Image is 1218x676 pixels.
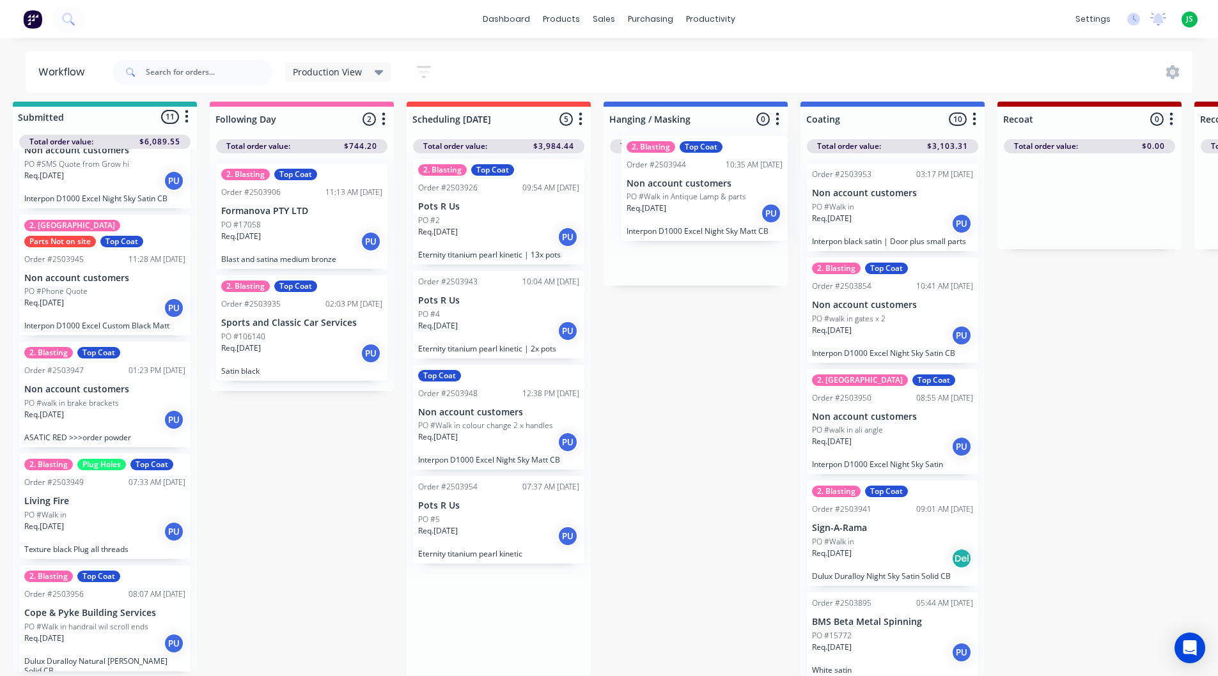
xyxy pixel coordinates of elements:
[806,112,932,126] input: Enter column name…
[559,112,573,126] span: 5
[293,65,362,79] span: Production View
[15,111,64,124] div: Submitted
[1150,112,1164,126] span: 0
[226,141,290,152] span: Total order value:
[344,141,377,152] span: $744.20
[927,141,968,152] span: $3,103.31
[215,112,341,126] input: Enter column name…
[139,136,180,148] span: $6,089.55
[161,110,179,123] span: 11
[1175,633,1205,663] div: Open Intercom Messenger
[817,141,881,152] span: Total order value:
[1186,13,1193,25] span: JS
[533,141,574,152] span: $3,984.44
[586,10,621,29] div: sales
[476,10,536,29] a: dashboard
[363,112,376,126] span: 2
[23,10,42,29] img: Factory
[29,136,93,148] span: Total order value:
[620,141,684,152] span: Total order value:
[756,112,770,126] span: 0
[1003,112,1129,126] input: Enter column name…
[423,141,487,152] span: Total order value:
[949,112,967,126] span: 10
[412,112,538,126] input: Enter column name…
[1014,141,1078,152] span: Total order value:
[1069,10,1117,29] div: settings
[609,112,735,126] input: Enter column name…
[621,10,680,29] div: purchasing
[536,10,586,29] div: products
[1142,141,1165,152] span: $0.00
[38,65,91,80] div: Workflow
[146,59,272,85] input: Search for orders...
[680,10,742,29] div: productivity
[748,141,771,152] span: $0.00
